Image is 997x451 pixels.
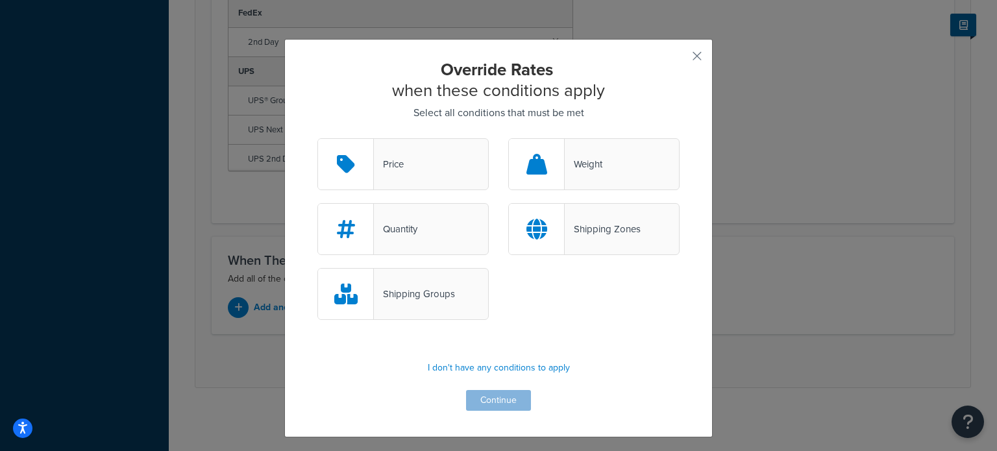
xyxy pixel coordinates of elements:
[374,155,404,173] div: Price
[441,57,553,82] strong: Override Rates
[374,285,455,303] div: Shipping Groups
[565,155,602,173] div: Weight
[317,59,680,101] h2: when these conditions apply
[317,104,680,122] p: Select all conditions that must be met
[374,220,417,238] div: Quantity
[565,220,641,238] div: Shipping Zones
[317,359,680,377] p: I don't have any conditions to apply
